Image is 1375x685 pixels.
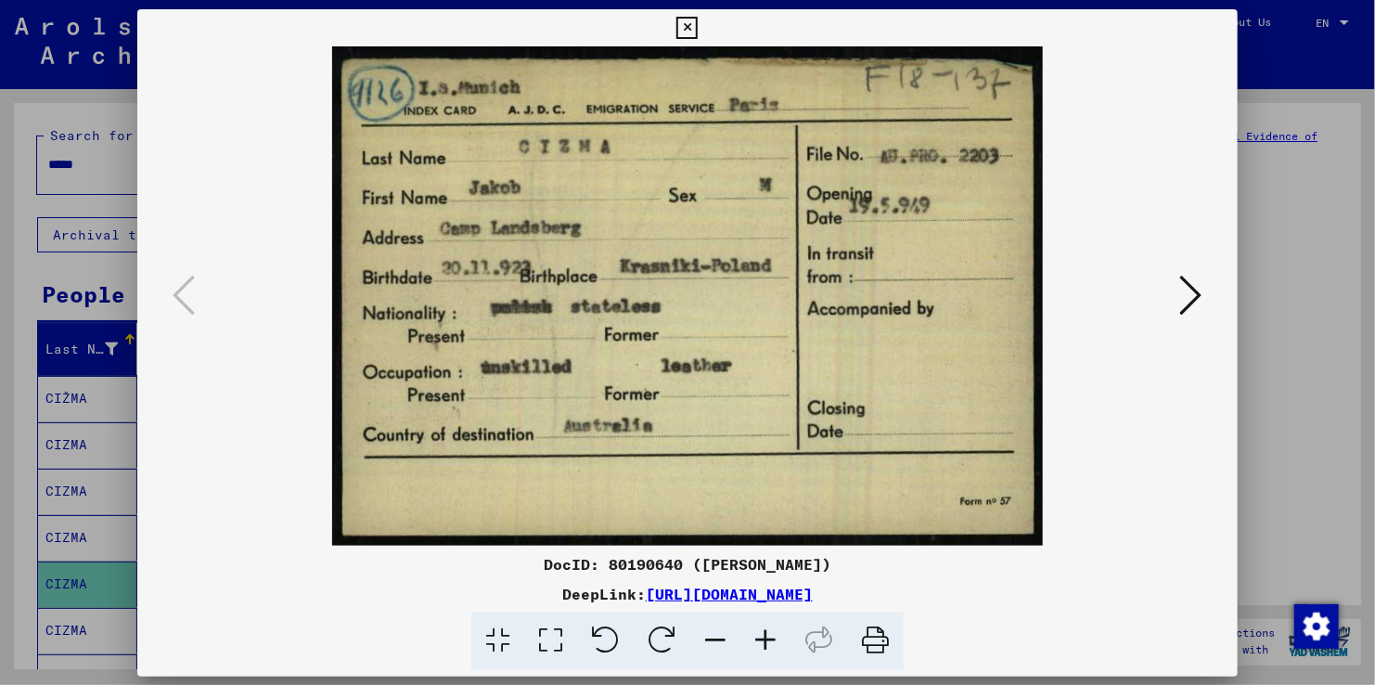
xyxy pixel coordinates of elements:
div: DocID: 80190640 ([PERSON_NAME]) [137,553,1238,575]
div: DeepLink: [137,583,1238,605]
img: 001.jpg [200,46,1175,546]
img: Change consent [1294,604,1339,649]
a: [URL][DOMAIN_NAME] [646,585,813,603]
div: Change consent [1293,603,1338,648]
